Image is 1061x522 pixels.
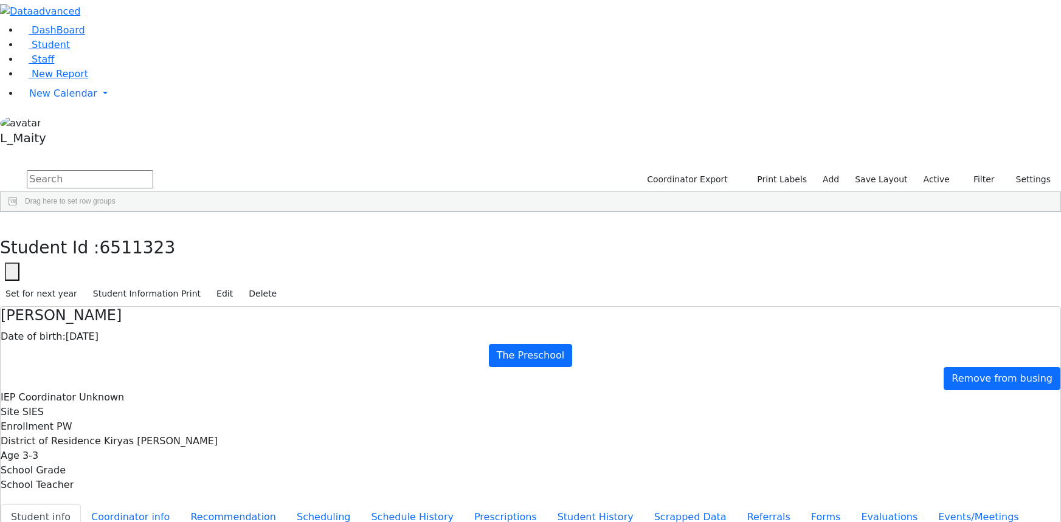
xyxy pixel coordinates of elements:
[19,39,70,50] a: Student
[32,53,54,65] span: Staff
[79,391,124,403] span: Unknown
[1,463,66,478] label: School Grade
[29,88,97,99] span: New Calendar
[57,421,72,432] span: PW
[1,307,1060,325] h4: [PERSON_NAME]
[952,373,1052,384] span: Remove from busing
[849,170,913,189] button: Save Layout
[1,419,54,434] label: Enrollment
[1,448,19,463] label: Age
[918,170,955,189] label: Active
[817,170,845,189] a: Add
[639,170,733,189] button: Coordinator Export
[32,24,85,36] span: DashBoard
[88,284,206,303] button: Student Information Print
[1,329,1060,344] div: [DATE]
[211,284,238,303] button: Edit
[25,197,116,205] span: Drag here to set row groups
[100,238,176,258] span: 6511323
[22,406,44,417] span: SIES
[1,434,101,448] label: District of Residence
[1,478,74,492] label: School Teacher
[243,284,282,303] button: Delete
[944,367,1060,390] a: Remove from busing
[19,24,85,36] a: DashBoard
[19,53,54,65] a: Staff
[27,170,153,188] input: Search
[1,405,19,419] label: Site
[489,344,573,367] a: The Preschool
[743,170,812,189] button: Print Labels
[19,68,88,80] a: New Report
[1,329,66,344] label: Date of birth:
[1000,170,1056,189] button: Settings
[32,39,70,50] span: Student
[104,435,218,447] span: Kiryas [PERSON_NAME]
[1,390,76,405] label: IEP Coordinator
[19,81,1061,106] a: New Calendar
[958,170,1000,189] button: Filter
[22,450,38,461] span: 3-3
[32,68,88,80] span: New Report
